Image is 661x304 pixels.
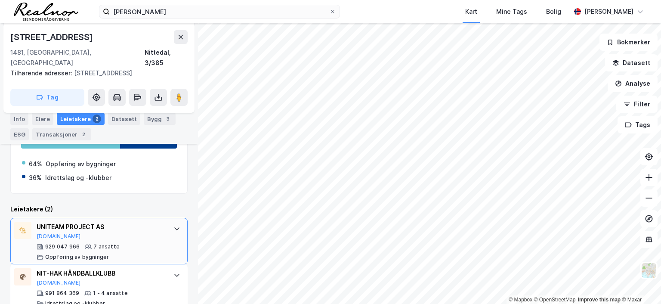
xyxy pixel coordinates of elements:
[93,115,101,123] div: 2
[584,6,633,17] div: [PERSON_NAME]
[465,6,477,17] div: Kart
[32,113,53,125] div: Eiere
[37,222,165,232] div: UNITEAM PROJECT AS
[618,263,661,304] iframe: Chat Widget
[46,159,116,169] div: Oppføring av bygninger
[110,5,329,18] input: Søk på adresse, matrikkel, gårdeiere, leietakere eller personer
[618,116,658,133] button: Tags
[37,279,81,286] button: [DOMAIN_NAME]
[29,173,42,183] div: 36%
[57,113,105,125] div: Leietakere
[616,96,658,113] button: Filter
[79,130,88,139] div: 2
[496,6,527,17] div: Mine Tags
[546,6,561,17] div: Bolig
[10,128,29,140] div: ESG
[144,113,176,125] div: Bygg
[641,262,657,279] img: Z
[93,290,128,297] div: 1 - 4 ansatte
[45,173,111,183] div: Idrettslag og -klubber
[10,89,84,106] button: Tag
[93,243,120,250] div: 7 ansatte
[608,75,658,92] button: Analyse
[45,243,80,250] div: 929 047 966
[509,297,532,303] a: Mapbox
[618,263,661,304] div: Kontrollprogram for chat
[605,54,658,71] button: Datasett
[45,254,109,261] div: Oppføring av bygninger
[37,268,165,279] div: NIT-HAK HÅNDBALLKLUBB
[10,69,74,77] span: Tilhørende adresser:
[14,3,78,21] img: realnor-logo.934646d98de889bb5806.png
[108,113,140,125] div: Datasett
[164,115,172,123] div: 3
[37,233,81,240] button: [DOMAIN_NAME]
[10,30,95,44] div: [STREET_ADDRESS]
[29,159,42,169] div: 64%
[10,204,188,214] div: Leietakere (2)
[10,68,181,78] div: [STREET_ADDRESS]
[10,47,145,68] div: 1481, [GEOGRAPHIC_DATA], [GEOGRAPHIC_DATA]
[32,128,91,140] div: Transaksjoner
[45,290,79,297] div: 991 864 369
[578,297,621,303] a: Improve this map
[145,47,188,68] div: Nittedal, 3/385
[599,34,658,51] button: Bokmerker
[534,297,576,303] a: OpenStreetMap
[10,113,28,125] div: Info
